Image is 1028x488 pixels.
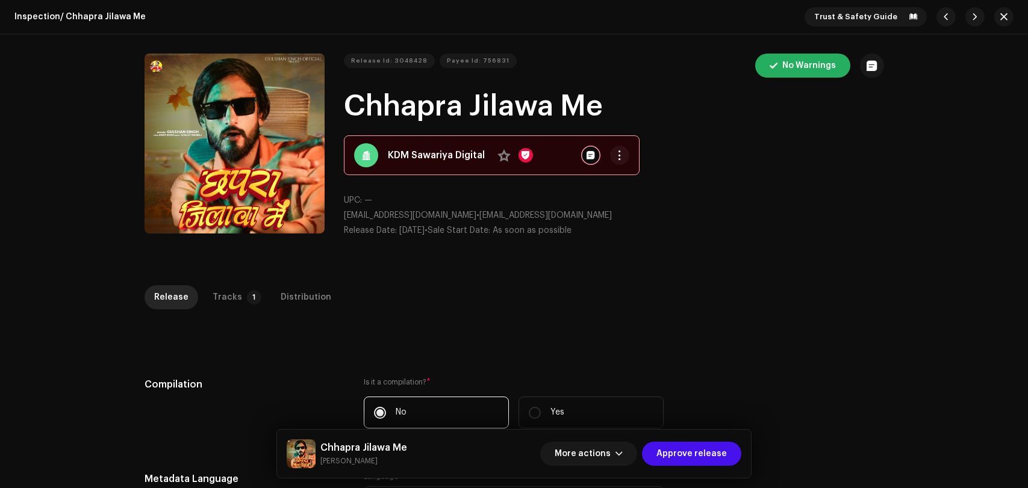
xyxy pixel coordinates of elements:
span: [EMAIL_ADDRESS][DOMAIN_NAME] [344,211,476,220]
span: Payee Id: 756831 [447,49,509,73]
button: Payee Id: 756831 [440,54,517,68]
p: • [344,209,884,222]
span: Sale Start Date: [428,226,490,235]
button: Release Id: 3048428 [344,54,435,68]
div: Tracks [213,285,242,309]
h5: Metadata Language [145,472,345,486]
span: UPC: [344,196,362,205]
strong: KDM Sawariya Digital [388,148,485,162]
p: Yes [550,406,564,419]
label: Is it a compilation? [364,377,664,387]
span: [DATE] [399,226,425,235]
span: — [364,196,372,205]
span: [EMAIL_ADDRESS][DOMAIN_NAME] [479,211,612,220]
button: More actions [540,442,637,466]
p-badge: 1 [247,290,261,304]
p: No [396,406,407,419]
h5: Compilation [145,377,345,392]
h5: Chhapra Jilawa Me [320,440,407,455]
span: Approve release [656,442,727,466]
button: Approve release [642,442,741,466]
small: Chhapra Jilawa Me [320,455,407,467]
div: Distribution [281,285,331,309]
span: More actions [555,442,611,466]
img: ad75b42d-a971-400f-af40-629e4b62e38d [287,439,316,468]
h1: Chhapra Jilawa Me [344,87,884,126]
span: As soon as possible [493,226,572,235]
span: Release Date: [344,226,397,235]
span: Release Id: 3048428 [351,49,428,73]
span: • [344,226,428,235]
